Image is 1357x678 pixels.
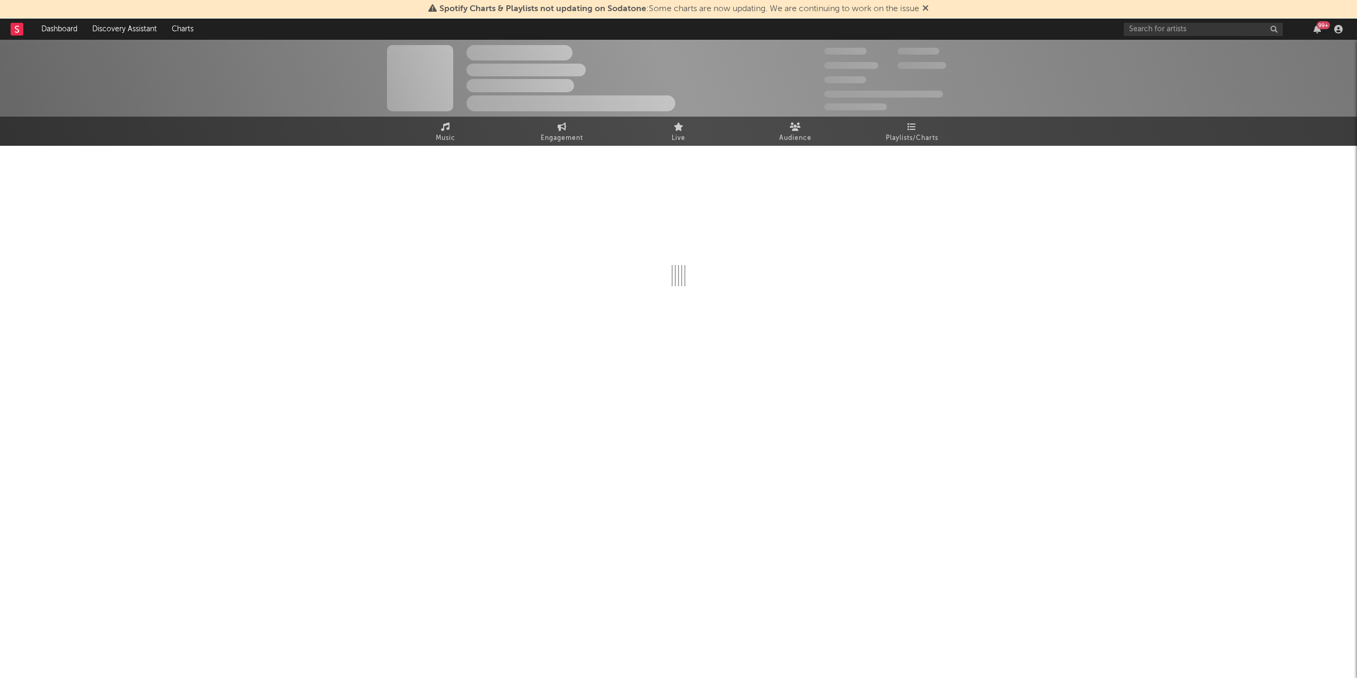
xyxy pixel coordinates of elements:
span: 100,000 [897,48,939,55]
a: Live [620,117,737,146]
a: Music [387,117,504,146]
span: 50,000,000 Monthly Listeners [824,91,943,98]
input: Search for artists [1124,23,1283,36]
span: 100,000 [824,76,866,83]
a: Dashboard [34,19,85,40]
div: 99 + [1317,21,1330,29]
span: 300,000 [824,48,867,55]
span: 1,000,000 [897,62,946,69]
span: : Some charts are now updating. We are continuing to work on the issue [439,5,919,13]
span: Dismiss [922,5,929,13]
span: Jump Score: 85.0 [824,103,887,110]
span: Live [672,132,685,145]
a: Playlists/Charts [853,117,970,146]
span: Music [436,132,455,145]
span: Playlists/Charts [886,132,938,145]
span: Audience [779,132,812,145]
span: Spotify Charts & Playlists not updating on Sodatone [439,5,646,13]
a: Discovery Assistant [85,19,164,40]
span: 50,000,000 [824,62,878,69]
span: Engagement [541,132,583,145]
a: Engagement [504,117,620,146]
a: Charts [164,19,201,40]
a: Audience [737,117,853,146]
button: 99+ [1314,25,1321,33]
